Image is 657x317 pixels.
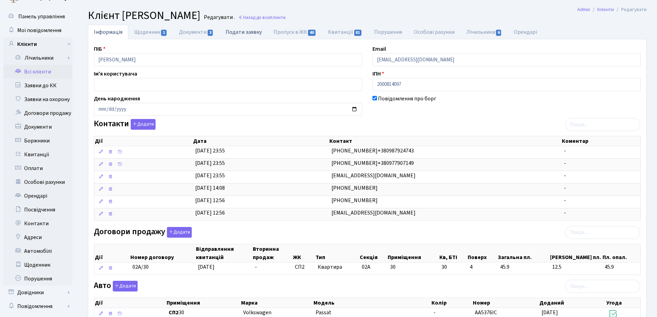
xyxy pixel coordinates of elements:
[561,136,640,146] th: Коментар
[329,136,561,146] th: Контакт
[94,136,192,146] th: Дії
[372,70,384,78] label: ІПН
[597,6,614,13] a: Клієнти
[549,244,602,262] th: [PERSON_NAME] пл.
[460,25,508,39] a: Лічильники
[331,159,414,167] span: [PHONE_NUMBER]+380977907149
[195,159,225,167] span: [DATE] 23:55
[3,134,72,148] a: Боржники
[3,203,72,217] a: Посвідчення
[331,184,378,192] span: [PHONE_NUMBER]
[94,244,130,262] th: Дії
[198,263,215,271] span: [DATE]
[441,263,464,271] span: 30
[3,217,72,230] a: Контакти
[467,244,497,262] th: Поверх
[161,30,167,36] span: 1
[565,226,640,239] input: Пошук...
[165,226,192,238] a: Додати
[564,184,566,192] span: -
[577,6,590,13] a: Admin
[94,298,166,308] th: Дії
[130,244,195,262] th: Номер договору
[195,244,252,262] th: Відправлення квитанцій
[496,30,501,36] span: 6
[240,298,313,308] th: Марка
[3,161,72,175] a: Оплати
[614,6,647,13] li: Редагувати
[316,309,331,316] span: Passat
[88,8,200,23] span: Клієнт [PERSON_NAME]
[408,25,460,39] a: Особові рахунки
[173,25,219,39] a: Документи
[564,172,566,179] span: -
[331,209,416,217] span: [EMAIL_ADDRESS][DOMAIN_NAME]
[564,147,566,155] span: -
[497,244,549,262] th: Загальна пл.
[439,244,467,262] th: Кв, БТІ
[3,92,72,106] a: Заявки на охорону
[3,258,72,272] a: Щоденник
[552,263,599,271] span: 12.5
[541,309,558,316] span: [DATE]
[500,263,547,271] span: 45.9
[470,263,495,271] span: 4
[17,27,61,34] span: Мої повідомлення
[3,10,72,23] a: Панель управління
[390,263,396,271] span: 30
[8,51,72,65] a: Лічильники
[3,79,72,92] a: Заявки до КК
[308,30,316,36] span: 40
[475,309,497,316] span: AA5376IC
[238,14,286,21] a: Назад до всіхКлієнти
[195,172,225,179] span: [DATE] 23:55
[208,30,213,36] span: 3
[564,159,566,167] span: -
[508,25,543,39] a: Орендарі
[195,209,225,217] span: [DATE] 12:56
[359,244,387,262] th: Секція
[3,23,72,37] a: Мої повідомлення
[3,65,72,79] a: Всі клієнти
[3,37,72,51] a: Клієнти
[132,263,149,271] span: 02А/30
[88,25,128,39] a: Інформація
[378,95,436,103] label: Повідомлення про борг
[3,244,72,258] a: Автомобілі
[313,298,431,308] th: Модель
[268,25,322,39] a: Пропуск в ЖК
[362,263,370,271] span: 02А
[111,280,138,292] a: Додати
[167,227,192,238] button: Договори продажу
[94,95,140,103] label: День народження
[3,106,72,120] a: Договори продажу
[567,2,657,17] nav: breadcrumb
[94,70,137,78] label: Ім'я користувача
[195,147,225,155] span: [DATE] 23:55
[113,281,138,291] button: Авто
[368,25,408,39] a: Порушення
[243,309,271,316] span: Volkswagen
[3,175,72,189] a: Особові рахунки
[195,197,225,204] span: [DATE] 12:56
[3,272,72,286] a: Порушення
[18,13,65,20] span: Панель управління
[252,244,292,262] th: Вторинна продаж
[220,25,268,39] a: Подати заявку
[331,197,378,204] span: [PHONE_NUMBER]
[605,263,638,271] span: 45.9
[3,230,72,244] a: Адреси
[331,172,416,179] span: [EMAIL_ADDRESS][DOMAIN_NAME]
[3,189,72,203] a: Орендарі
[192,136,329,146] th: Дата
[565,118,640,131] input: Пошук...
[539,298,605,308] th: Доданий
[564,209,566,217] span: -
[331,147,414,155] span: [PHONE_NUMBER]+380987924743
[94,281,138,291] label: Авто
[292,244,315,262] th: ЖК
[166,298,240,308] th: Приміщення
[564,197,566,204] span: -
[3,286,72,299] a: Довідники
[129,118,156,130] a: Додати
